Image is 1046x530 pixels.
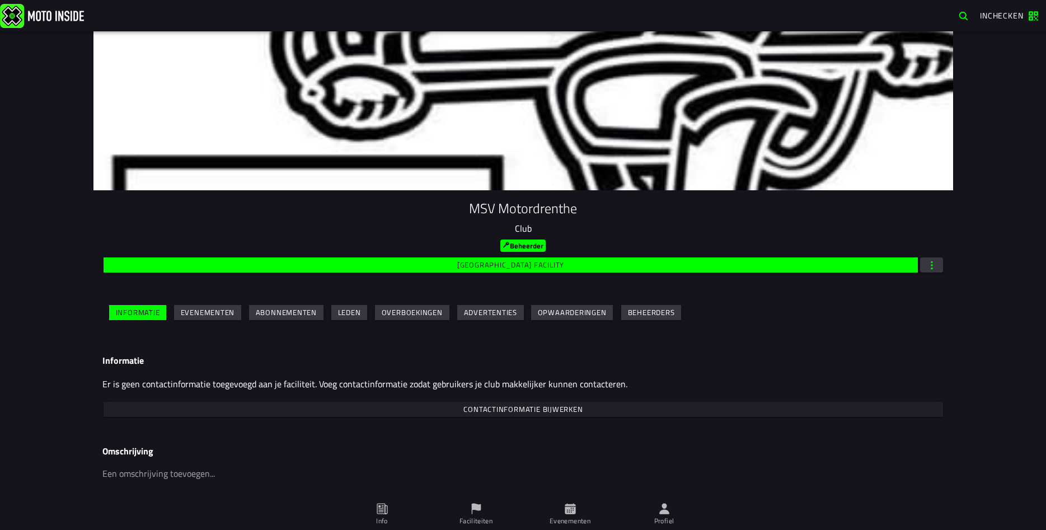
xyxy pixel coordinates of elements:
[249,305,323,320] ion-button: Abonnementen
[102,199,944,217] h1: MSV Motordrenthe
[974,7,1044,25] a: Inchecken
[654,516,674,526] ion-label: Profiel
[104,402,943,417] ion-button: Contactinformatie bijwerken
[531,305,613,320] ion-button: Opwaarderingen
[102,446,944,457] h3: Omschrijving
[109,305,166,320] ion-button: Informatie
[550,516,590,526] ion-label: Evenementen
[331,305,367,320] ion-button: Leden
[621,305,681,320] ion-button: Beheerders
[102,377,944,391] p: Er is geen contactinformatie toegevoegd aan je faciliteit. Voeg contactinformatie zodat gebruiker...
[980,10,1024,21] span: Inchecken
[174,305,241,320] ion-button: Evenementen
[459,516,492,526] ion-label: Faciliteiten
[376,516,387,526] ion-label: Info
[102,355,944,366] h3: Informatie
[500,240,546,252] ion-badge: Beheerder
[375,305,449,320] ion-button: Overboekingen
[457,305,523,320] ion-button: Advertenties
[104,257,918,273] ion-button: [GEOGRAPHIC_DATA] facility
[102,222,944,235] p: Club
